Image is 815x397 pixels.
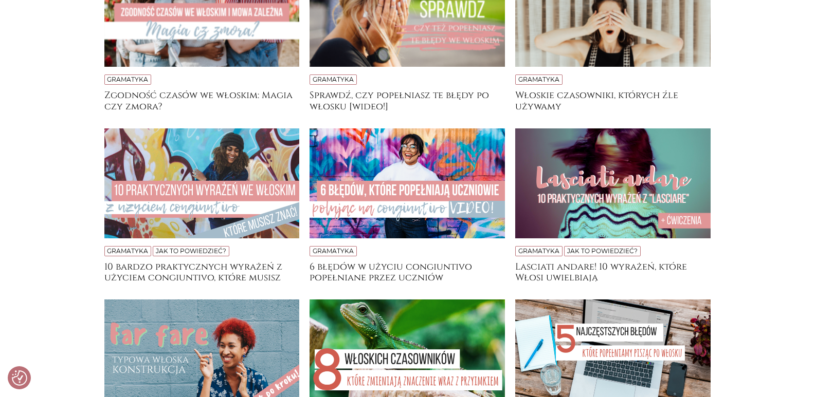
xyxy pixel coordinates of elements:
[107,247,148,255] a: Gramatyka
[313,75,354,83] a: Gramatyka
[310,90,505,110] a: Sprawdź, czy popełniasz te błędy po włosku [wideo!]
[104,90,300,110] a: Zgodność czasów we włoskim: Magia czy zmora?
[12,370,27,386] img: Revisit consent button
[313,247,354,255] a: Gramatyka
[107,75,148,83] a: Gramatyka
[518,247,559,255] a: Gramatyka
[310,261,505,282] a: 6 błędów w użyciu congiuntivo popełniane przez uczniów
[515,90,711,110] a: Włoskie czasowniki, których źle używamy
[104,261,300,282] a: 10 bardzo praktycznych wyrażeń z użyciem congiuntivo, które musisz znać!
[12,370,27,386] button: Preferencje co do zgód
[567,247,638,255] a: Jak to powiedzieć?
[518,75,559,83] a: Gramatyka
[156,247,226,255] a: Jak to powiedzieć?
[515,261,711,282] a: Lasciati andare! 10 wyrażeń, które Włosi uwielbiają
